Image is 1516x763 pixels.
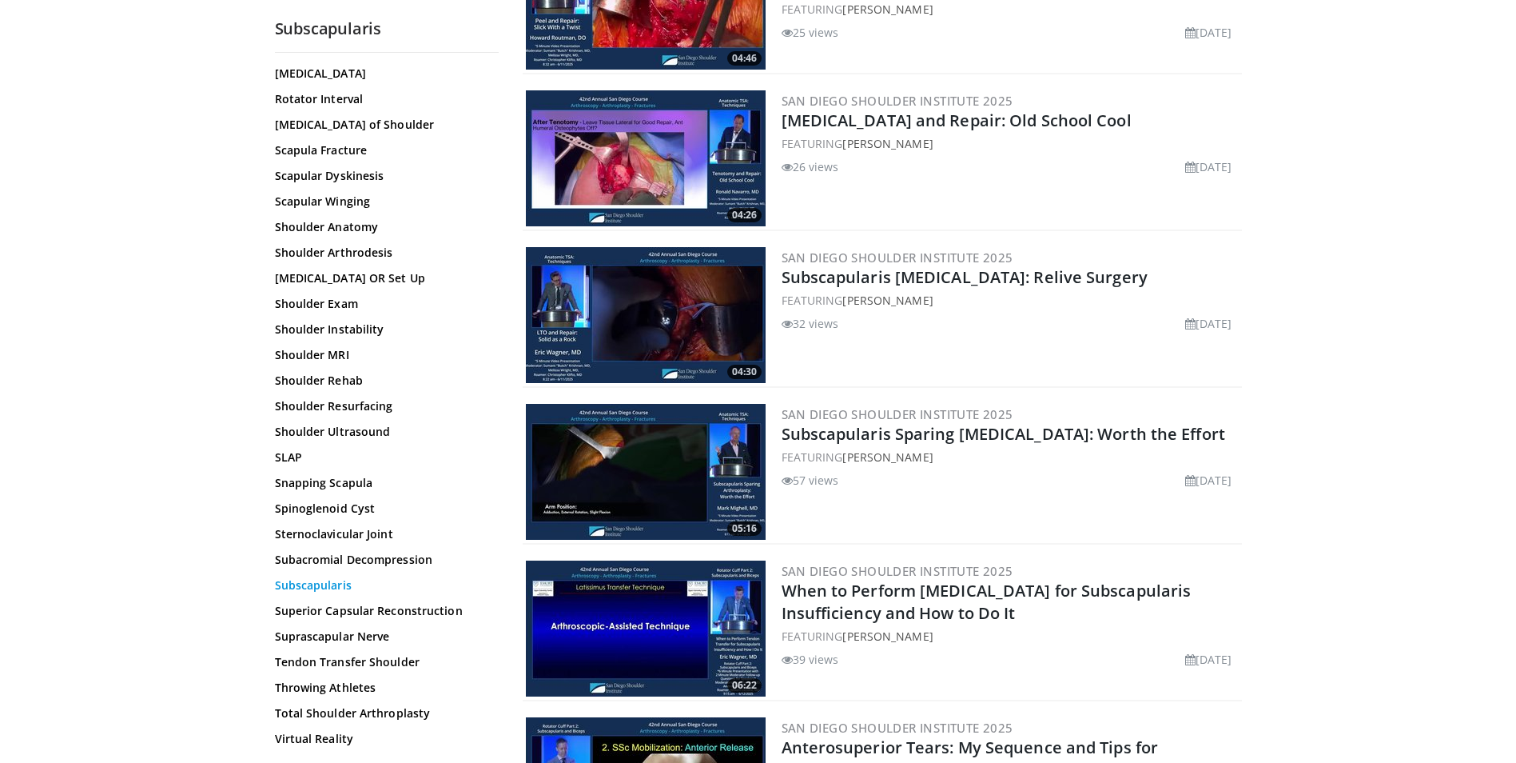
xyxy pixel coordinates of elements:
a: [PERSON_NAME] [842,2,933,17]
li: 25 views [782,24,839,41]
span: 04:30 [727,365,762,379]
a: Scapular Dyskinesis [275,168,491,184]
a: San Diego Shoulder Institute 2025 [782,720,1013,736]
a: San Diego Shoulder Institute 2025 [782,563,1013,579]
a: [PERSON_NAME] [842,629,933,644]
a: [MEDICAL_DATA] and Repair: Old School Cool [782,110,1132,131]
li: 39 views [782,651,839,668]
a: Throwing Athletes [275,680,491,696]
img: a82d122f-8836-413b-95ab-01773fb0e772.300x170_q85_crop-smart_upscale.jpg [526,90,766,226]
a: Shoulder Resurfacing [275,398,491,414]
a: Subscapularis [275,577,491,593]
a: San Diego Shoulder Institute 2025 [782,250,1013,266]
a: Spinoglenoid Cyst [275,501,491,517]
a: Scapular Winging [275,194,491,210]
a: 04:30 [526,247,766,383]
span: 06:22 [727,678,762,693]
a: Shoulder Instability [275,322,491,338]
div: FEATURING [782,135,1239,152]
a: [PERSON_NAME] [842,449,933,465]
a: Scapula Fracture [275,142,491,158]
a: SLAP [275,449,491,465]
div: FEATURING [782,292,1239,309]
a: When to Perform [MEDICAL_DATA] for Subscapularis Insufficiency and How to Do It [782,580,1192,624]
a: Shoulder Ultrasound [275,424,491,440]
div: FEATURING [782,628,1239,645]
a: Total Shoulder Arthroplasty [275,705,491,721]
span: 04:26 [727,208,762,222]
img: f3cdfbb9-7de8-411c-9e53-0e88e6e931d5.300x170_q85_crop-smart_upscale.jpg [526,247,766,383]
img: 18b0d3ee-7110-4f1c-b344-369af977afaf.300x170_q85_crop-smart_upscale.jpg [526,561,766,697]
li: 57 views [782,472,839,489]
span: 05:16 [727,521,762,536]
h2: Subscapularis [275,18,499,39]
li: [DATE] [1185,651,1232,668]
span: 04:46 [727,51,762,66]
a: San Diego Shoulder Institute 2025 [782,406,1013,422]
a: Superior Capsular Reconstruction [275,603,491,619]
img: 1c3d764b-c5a8-4152-852d-80d091a561d6.300x170_q85_crop-smart_upscale.jpg [526,404,766,540]
a: Shoulder Rehab [275,373,491,389]
li: 32 views [782,315,839,332]
li: [DATE] [1185,158,1232,175]
li: 26 views [782,158,839,175]
a: [MEDICAL_DATA] OR Set Up [275,270,491,286]
a: Tendon Transfer Shoulder [275,654,491,670]
a: Sternoclavicular Joint [275,526,491,542]
div: FEATURING [782,1,1239,18]
a: 04:26 [526,90,766,226]
a: [PERSON_NAME] [842,136,933,151]
a: Shoulder Arthrodesis [275,245,491,261]
a: [MEDICAL_DATA] [275,66,491,82]
a: Shoulder Exam [275,296,491,312]
a: Snapping Scapula [275,475,491,491]
li: [DATE] [1185,315,1232,332]
a: [PERSON_NAME] [842,293,933,308]
li: [DATE] [1185,472,1232,489]
a: Virtual Reality [275,731,491,747]
a: Shoulder MRI [275,347,491,363]
a: San Diego Shoulder Institute 2025 [782,93,1013,109]
a: Shoulder Anatomy [275,219,491,235]
li: [DATE] [1185,24,1232,41]
a: Rotator Interval [275,91,491,107]
a: Subscapularis [MEDICAL_DATA]: Relive Surgery [782,266,1148,288]
a: 05:16 [526,404,766,540]
a: Suprascapular Nerve [275,629,491,645]
a: Subscapularis Sparing [MEDICAL_DATA]: Worth the Effort [782,423,1225,445]
a: Subacromial Decompression [275,552,491,568]
a: [MEDICAL_DATA] of Shoulder [275,117,491,133]
a: 06:22 [526,561,766,697]
div: FEATURING [782,449,1239,465]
